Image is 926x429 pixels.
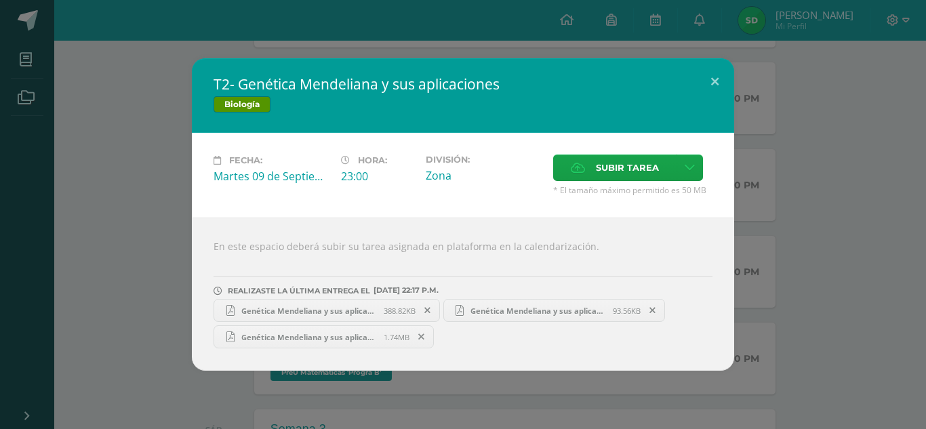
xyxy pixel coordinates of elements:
div: 23:00 [341,169,415,184]
span: Genética Mendeliana y sus aplicaciones mcc.pdf [464,306,613,316]
span: Remover entrega [641,303,664,318]
div: Zona [426,168,542,183]
span: Biología [214,96,270,113]
span: Remover entrega [410,329,433,344]
span: Subir tarea [596,155,659,180]
span: * El tamaño máximo permitido es 50 MB [553,184,712,196]
span: Remover entrega [416,303,439,318]
a: Genética Mendeliana y sus aplicaciones ms.pdf 1.74MB [214,325,434,348]
span: 1.74MB [384,332,409,342]
div: En este espacio deberá subir su tarea asignada en plataforma en la calendarización. [192,218,734,371]
span: REALIZASTE LA ÚLTIMA ENTREGA EL [228,286,370,295]
label: División: [426,155,542,165]
span: Fecha: [229,155,262,165]
span: 93.56KB [613,306,641,316]
div: Martes 09 de Septiembre [214,169,330,184]
span: Genética Mendeliana y sus aplicaciones S .pdf [235,306,384,316]
a: Genética Mendeliana y sus aplicaciones mcc.pdf 93.56KB [443,299,666,322]
span: 388.82KB [384,306,416,316]
span: Hora: [358,155,387,165]
span: [DATE] 22:17 P.M. [370,290,439,291]
button: Close (Esc) [696,58,734,104]
span: Genética Mendeliana y sus aplicaciones ms.pdf [235,332,384,342]
h2: T2- Genética Mendeliana y sus aplicaciones [214,75,712,94]
a: Genética Mendeliana y sus aplicaciones S .pdf 388.82KB [214,299,440,322]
